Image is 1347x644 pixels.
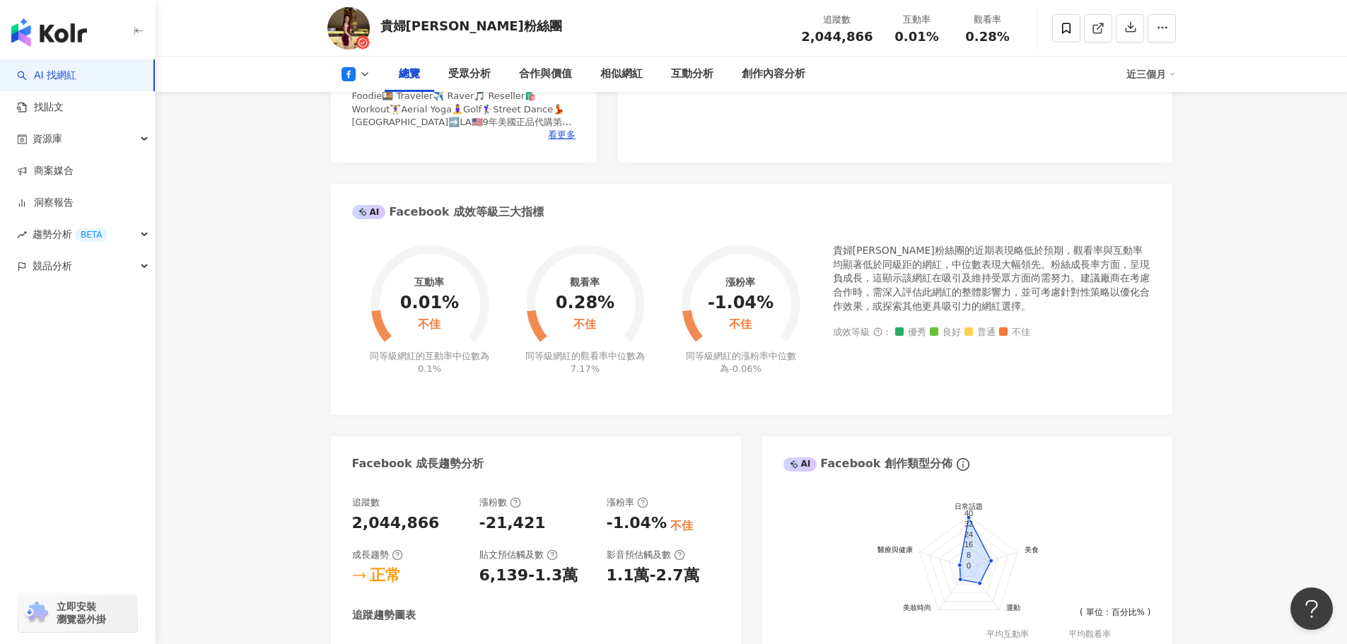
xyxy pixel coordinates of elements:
div: 影音預估觸及數 [607,549,685,561]
div: 追蹤數 [352,496,380,509]
div: 創作內容分析 [742,66,805,83]
div: BETA [75,228,107,242]
span: 不佳 [999,327,1030,338]
text: 0 [966,561,970,569]
span: -0.06% [729,363,762,374]
span: 看更多 [548,129,576,141]
text: 醫療與健康 [877,546,912,554]
text: 16 [964,540,972,549]
div: -1.04% [708,293,774,313]
span: 0.01% [894,30,938,44]
div: 不佳 [670,518,693,534]
text: 24 [964,529,972,538]
div: 貴婦[PERSON_NAME]粉絲團 [380,17,562,35]
span: 普通 [964,327,996,338]
a: 找貼文 [17,100,64,115]
div: 6,139-1.3萬 [479,565,578,587]
iframe: Help Scout Beacon - Open [1290,587,1333,630]
text: 32 [964,520,972,528]
div: 同等級網紅的漲粉率中位數為 [679,350,803,375]
div: 同等級網紅的互動率中位數為 [368,350,491,375]
span: 競品分析 [33,250,72,282]
div: 正常 [370,565,401,587]
a: 商案媒合 [17,164,74,178]
div: 漲粉率 [725,276,755,288]
img: KOL Avatar [327,7,370,49]
div: 成長趨勢 [352,549,403,561]
div: AI [352,205,386,219]
div: 合作與價值 [519,66,572,83]
div: 互動分析 [671,66,713,83]
span: 優秀 [895,327,926,338]
img: chrome extension [23,602,50,624]
div: AI [783,457,817,472]
div: 不佳 [573,318,596,332]
span: 7.17% [571,363,600,374]
span: 2,044,866 [801,29,873,44]
div: 追蹤趨勢圖表 [352,608,416,623]
div: 貼文預估觸及數 [479,549,558,561]
div: 觀看率 [570,276,600,288]
div: 相似網紅 [600,66,643,83]
div: 近三個月 [1126,63,1176,86]
span: 0.1% [418,363,441,374]
div: 2,044,866 [352,513,440,534]
div: 不佳 [729,318,752,332]
text: 美食 [1025,546,1039,554]
div: 平均觀看率 [1068,628,1151,641]
div: 1.1萬-2.7萬 [607,565,699,587]
div: 0.28% [556,293,614,313]
div: 總覽 [399,66,420,83]
span: 0.28% [965,30,1009,44]
span: 趨勢分析 [33,218,107,250]
div: 不佳 [418,318,441,332]
div: 0.01% [400,293,459,313]
text: 8 [966,551,970,559]
div: 追蹤數 [801,13,873,27]
div: 平均互動率 [986,628,1068,641]
span: 良好 [930,327,961,338]
span: 資源庫 [33,123,62,155]
div: 貴婦[PERSON_NAME]粉絲團的近期表現略低於預期，觀看率與互動率均顯著低於同級距的網紅，中位數表現大幅領先。粉絲成長率方面，呈現負成長，這顯示該網紅在吸引及維持受眾方面尚需努力。建議廠商... [833,244,1151,313]
div: 漲粉率 [607,496,648,509]
div: 互動率 [890,13,944,27]
a: searchAI 找網紅 [17,69,76,83]
a: 洞察報告 [17,196,74,210]
text: 美妝時尚 [903,603,931,611]
span: info-circle [955,456,972,473]
div: -21,421 [479,513,546,534]
text: 日常話題 [955,503,983,510]
div: 成效等級 ： [833,327,1151,338]
img: logo [11,18,87,47]
text: 運動 [1005,603,1020,611]
span: rise [17,230,27,240]
div: 漲粉數 [479,496,521,509]
div: Facebook 創作類型分佈 [783,456,953,472]
div: 觀看率 [961,13,1015,27]
div: Facebook 成長趨勢分析 [352,456,484,472]
div: 同等級網紅的觀看率中位數為 [523,350,647,375]
div: Facebook 成效等級三大指標 [352,204,544,220]
div: 互動率 [414,276,444,288]
text: 40 [964,509,972,517]
div: 受眾分析 [448,66,491,83]
span: 立即安裝 瀏覽器外掛 [57,600,106,626]
a: chrome extension立即安裝 瀏覽器外掛 [18,594,137,632]
div: -1.04% [607,513,667,534]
